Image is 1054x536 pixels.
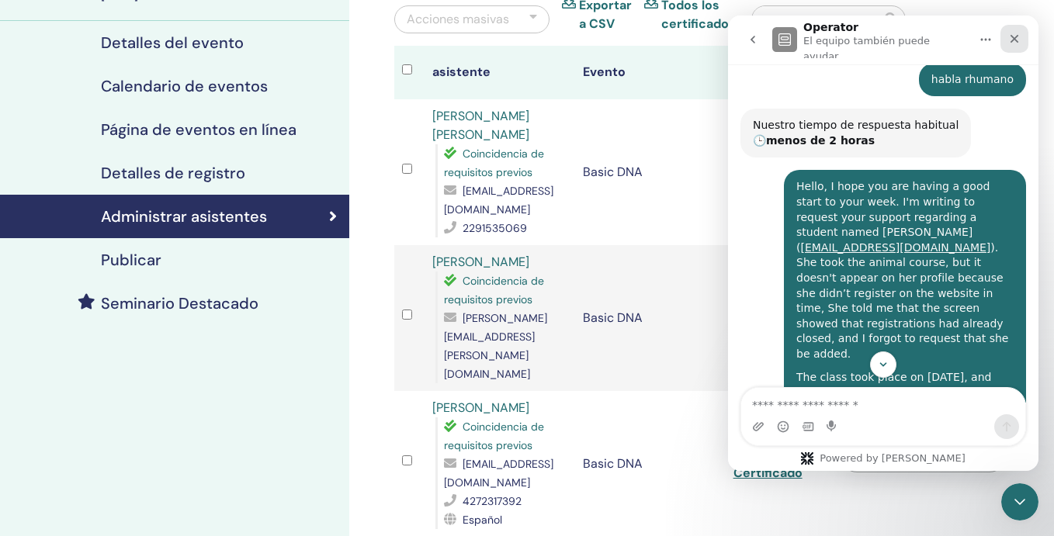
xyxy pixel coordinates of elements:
th: Evento [575,46,726,99]
span: Coincidencia de requisitos previos [444,147,544,179]
a: [PERSON_NAME] [PERSON_NAME] [432,108,529,143]
button: Selector de emoji [49,405,61,417]
span: [PERSON_NAME][EMAIL_ADDRESS][PERSON_NAME][DOMAIN_NAME] [444,311,547,381]
a: Completado y Certificado [733,446,820,481]
iframe: Intercom live chat [1001,483,1038,520]
button: Enviar un mensaje… [266,399,291,424]
span: [EMAIL_ADDRESS][DOMAIN_NAME] [444,184,553,216]
a: [PERSON_NAME] [432,254,529,270]
td: Basic DNA [575,99,726,245]
td: Basic DNA [575,245,726,391]
iframe: Intercom live chat [728,16,1038,471]
span: [EMAIL_ADDRESS][DOMAIN_NAME] [444,457,553,489]
a: [PERSON_NAME] [432,399,529,416]
h4: Calendario de eventos [101,77,268,95]
div: Hello, I hope you are having a good start to your week. I'm writing to request your support regar... [56,154,298,447]
h4: Administrar asistentes [101,207,267,226]
th: Estado [726,46,876,99]
textarea: Escribe un mensaje... [13,372,297,399]
button: Scroll to bottom [142,336,168,362]
a: [EMAIL_ADDRESS][DOMAIN_NAME] [72,226,262,238]
h4: Detalles del evento [101,33,244,52]
span: Coincidencia de requisitos previos [444,420,544,452]
h4: Publicar [101,251,161,269]
h4: Detalles de registro [101,164,245,182]
span: Coincidencia de requisitos previos [444,274,544,306]
span: 2291535069 [463,221,527,235]
div: Acciones masivas [407,10,509,29]
button: Start recording [99,405,111,417]
th: asistente [425,46,575,99]
h4: Página de eventos en línea [101,120,296,139]
span: Español [463,513,502,527]
button: Selector de gif [74,405,86,417]
span: 4272317392 [463,494,522,508]
div: Hello, I hope you are having a good start to your week. I'm writing to request your support regar... [68,164,286,346]
button: Adjuntar un archivo [24,405,36,417]
h4: Seminario Destacado [101,294,258,313]
div: Daniela dice… [12,154,298,459]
